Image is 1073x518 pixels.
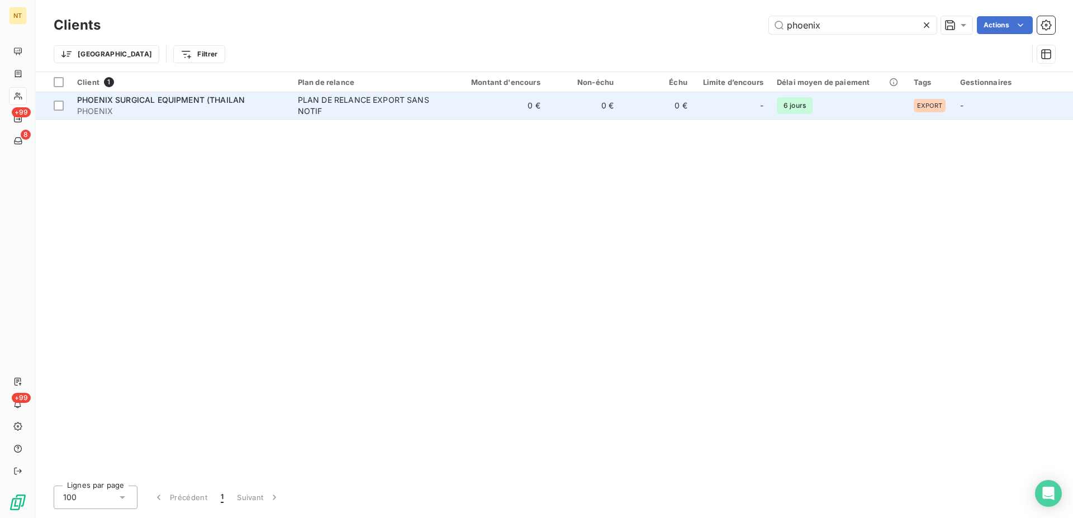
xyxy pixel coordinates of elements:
h3: Clients [54,15,101,35]
span: 1 [221,492,224,503]
div: Plan de relance [298,78,442,87]
button: [GEOGRAPHIC_DATA] [54,45,159,63]
div: Non-échu [554,78,614,87]
td: 0 € [620,92,694,119]
span: +99 [12,393,31,403]
span: 8 [21,130,31,140]
button: Précédent [146,486,214,509]
div: Tags [914,78,947,87]
span: - [760,100,763,111]
span: 1 [104,77,114,87]
div: Montant d'encours [455,78,540,87]
div: Gestionnaires [960,78,1066,87]
button: 1 [214,486,230,509]
span: 6 jours [777,97,813,114]
span: +99 [12,107,31,117]
div: Délai moyen de paiement [777,78,900,87]
div: NT [9,7,27,25]
div: Limite d’encours [701,78,763,87]
button: Filtrer [173,45,225,63]
td: 0 € [547,92,621,119]
div: Open Intercom Messenger [1035,480,1062,507]
div: PLAN DE RELANCE EXPORT SANS NOTIF [298,94,438,117]
button: Actions [977,16,1033,34]
span: PHOENIX SURGICAL EQUIPMENT (THAILAN [77,95,245,104]
span: PHOENIX [77,106,284,117]
img: Logo LeanPay [9,493,27,511]
input: Rechercher [769,16,937,34]
div: Échu [627,78,687,87]
span: 100 [63,492,77,503]
td: 0 € [448,92,547,119]
span: Client [77,78,99,87]
button: Suivant [230,486,287,509]
span: - [960,101,963,110]
span: EXPORT [917,102,942,109]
